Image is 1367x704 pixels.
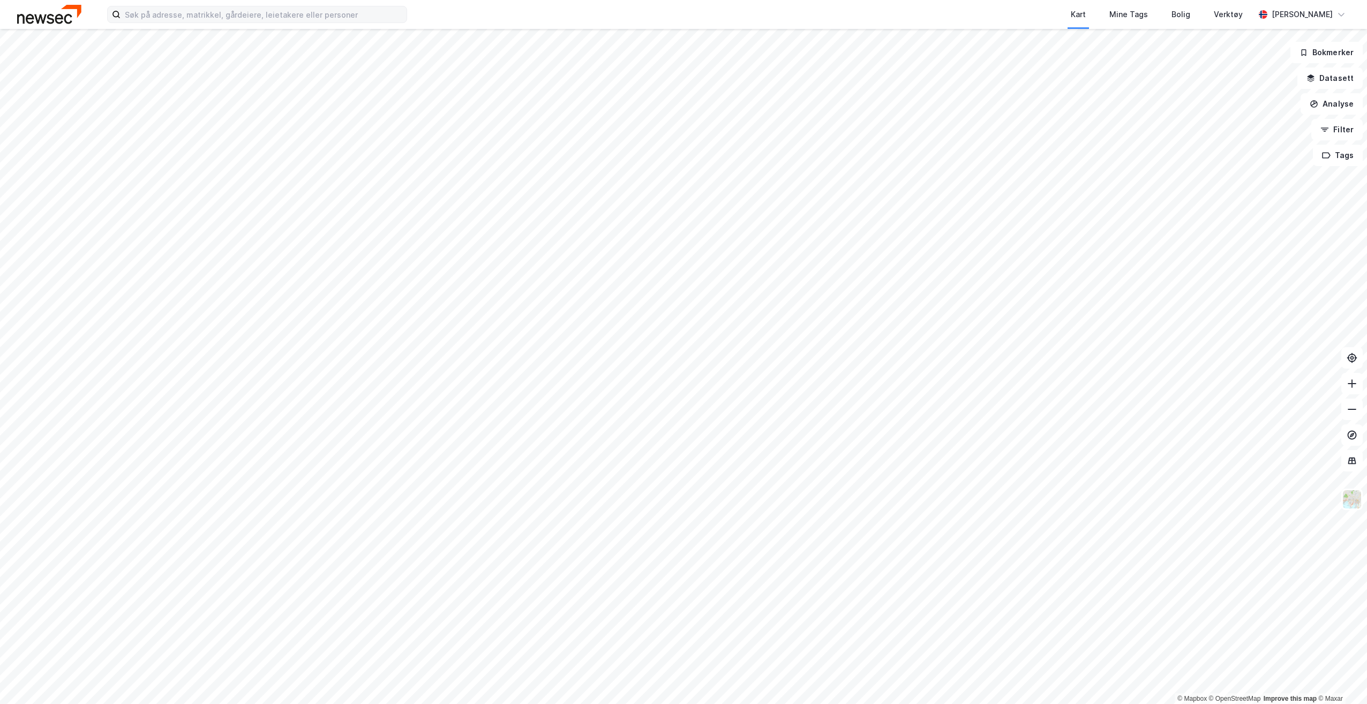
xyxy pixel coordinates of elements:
img: newsec-logo.f6e21ccffca1b3a03d2d.png [17,5,81,24]
iframe: Chat Widget [1313,653,1367,704]
input: Søk på adresse, matrikkel, gårdeiere, leietakere eller personer [121,6,407,23]
div: Verktøy [1214,8,1243,21]
div: Mine Tags [1109,8,1148,21]
div: [PERSON_NAME] [1272,8,1333,21]
div: Bolig [1171,8,1190,21]
div: Kontrollprogram for chat [1313,653,1367,704]
div: Kart [1071,8,1086,21]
